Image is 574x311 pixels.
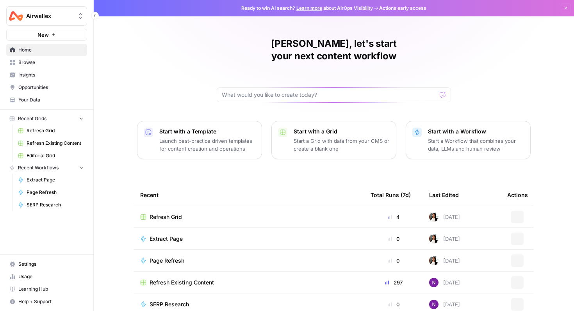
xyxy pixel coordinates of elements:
[241,5,373,12] span: Ready to win AI search? about AirOps Visibility
[150,257,184,265] span: Page Refresh
[428,128,524,135] p: Start with a Workflow
[294,137,390,153] p: Start a Grid with data from your CMS or create a blank one
[294,128,390,135] p: Start with a Grid
[18,286,84,293] span: Learning Hub
[371,213,417,221] div: 4
[27,189,84,196] span: Page Refresh
[18,71,84,78] span: Insights
[6,162,87,174] button: Recent Workflows
[137,121,262,159] button: Start with a TemplateLaunch best-practice driven templates for content creation and operations
[140,257,358,265] a: Page Refresh
[14,186,87,199] a: Page Refresh
[159,128,255,135] p: Start with a Template
[507,184,528,206] div: Actions
[371,184,411,206] div: Total Runs (7d)
[14,124,87,137] a: Refresh Grid
[6,258,87,270] a: Settings
[6,69,87,81] a: Insights
[371,300,417,308] div: 0
[6,44,87,56] a: Home
[18,273,84,280] span: Usage
[26,12,73,20] span: Airwallex
[18,46,84,53] span: Home
[6,29,87,41] button: New
[27,127,84,134] span: Refresh Grid
[18,261,84,268] span: Settings
[18,84,84,91] span: Opportunities
[27,176,84,183] span: Extract Page
[429,256,439,265] img: xqjo96fmx1yk2e67jao8cdkou4un
[18,115,46,122] span: Recent Grids
[140,213,358,221] a: Refresh Grid
[27,152,84,159] span: Editorial Grid
[9,9,23,23] img: Airwallex Logo
[6,295,87,308] button: Help + Support
[18,96,84,103] span: Your Data
[6,94,87,106] a: Your Data
[371,279,417,286] div: 297
[271,121,396,159] button: Start with a GridStart a Grid with data from your CMS or create a blank one
[6,6,87,26] button: Workspace: Airwallex
[27,140,84,147] span: Refresh Existing Content
[6,283,87,295] a: Learning Hub
[429,184,459,206] div: Last Edited
[6,113,87,124] button: Recent Grids
[429,278,460,287] div: [DATE]
[429,278,439,287] img: kedmmdess6i2jj5txyq6cw0yj4oc
[140,235,358,243] a: Extract Page
[159,137,255,153] p: Launch best-practice driven templates for content creation and operations
[217,37,451,62] h1: [PERSON_NAME], let's start your next content workflow
[406,121,531,159] button: Start with a WorkflowStart a Workflow that combines your data, LLMs and human review
[150,279,214,286] span: Refresh Existing Content
[14,149,87,162] a: Editorial Grid
[14,174,87,186] a: Extract Page
[140,300,358,308] a: SERP Research
[429,256,460,265] div: [DATE]
[222,91,437,99] input: What would you like to create today?
[429,234,439,243] img: xqjo96fmx1yk2e67jao8cdkou4un
[429,300,439,309] img: kedmmdess6i2jj5txyq6cw0yj4oc
[429,234,460,243] div: [DATE]
[18,298,84,305] span: Help + Support
[140,279,358,286] a: Refresh Existing Content
[18,59,84,66] span: Browse
[150,235,183,243] span: Extract Page
[371,235,417,243] div: 0
[37,31,49,39] span: New
[140,184,358,206] div: Recent
[428,137,524,153] p: Start a Workflow that combines your data, LLMs and human review
[14,137,87,149] a: Refresh Existing Content
[6,270,87,283] a: Usage
[296,5,322,11] a: Learn more
[27,201,84,208] span: SERP Research
[379,5,426,12] span: Actions early access
[14,199,87,211] a: SERP Research
[18,164,59,171] span: Recent Workflows
[150,213,182,221] span: Refresh Grid
[429,300,460,309] div: [DATE]
[429,212,439,222] img: xqjo96fmx1yk2e67jao8cdkou4un
[429,212,460,222] div: [DATE]
[150,300,189,308] span: SERP Research
[6,81,87,94] a: Opportunities
[371,257,417,265] div: 0
[6,56,87,69] a: Browse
